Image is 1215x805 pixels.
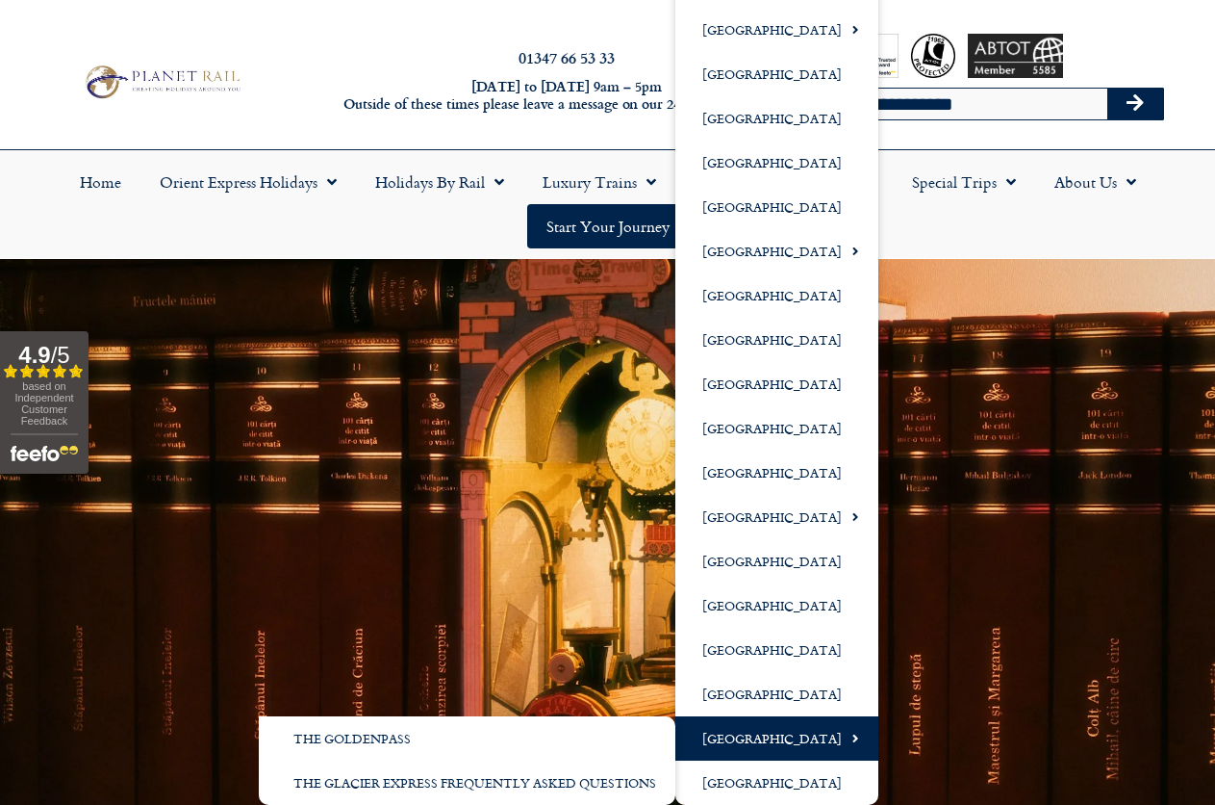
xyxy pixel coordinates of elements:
[523,160,675,204] a: Luxury Trains
[675,406,878,451] a: [GEOGRAPHIC_DATA]
[675,362,878,406] a: [GEOGRAPHIC_DATA]
[675,628,878,672] a: [GEOGRAPHIC_DATA]
[675,229,878,273] a: [GEOGRAPHIC_DATA]
[675,539,878,584] a: [GEOGRAPHIC_DATA]
[259,761,675,805] a: The Glacier Express Frequently Asked Questions
[675,185,878,229] a: [GEOGRAPHIC_DATA]
[675,318,878,362] a: [GEOGRAPHIC_DATA]
[329,78,805,114] h6: [DATE] to [DATE] 9am – 5pm Outside of these times please leave a message on our 24/7 enquiry serv...
[259,716,675,761] a: The GoldenPass
[519,46,615,68] a: 01347 66 53 33
[675,273,878,318] a: [GEOGRAPHIC_DATA]
[675,96,878,141] a: [GEOGRAPHIC_DATA]
[675,761,878,805] a: [GEOGRAPHIC_DATA]
[79,62,244,102] img: Planet Rail Train Holidays Logo
[675,52,878,96] a: [GEOGRAPHIC_DATA]
[1035,160,1155,204] a: About Us
[675,672,878,716] a: [GEOGRAPHIC_DATA]
[1107,89,1163,119] button: Search
[675,8,878,52] a: [GEOGRAPHIC_DATA]
[259,716,675,805] ul: [GEOGRAPHIC_DATA]
[356,160,523,204] a: Holidays by Rail
[10,160,1205,248] nav: Menu
[675,716,878,761] a: [GEOGRAPHIC_DATA]
[675,495,878,539] a: [GEOGRAPHIC_DATA]
[893,160,1035,204] a: Special Trips
[527,204,689,248] a: Start your Journey
[675,451,878,495] a: [GEOGRAPHIC_DATA]
[61,160,140,204] a: Home
[675,584,878,628] a: [GEOGRAPHIC_DATA]
[140,160,356,204] a: Orient Express Holidays
[675,141,878,185] a: [GEOGRAPHIC_DATA]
